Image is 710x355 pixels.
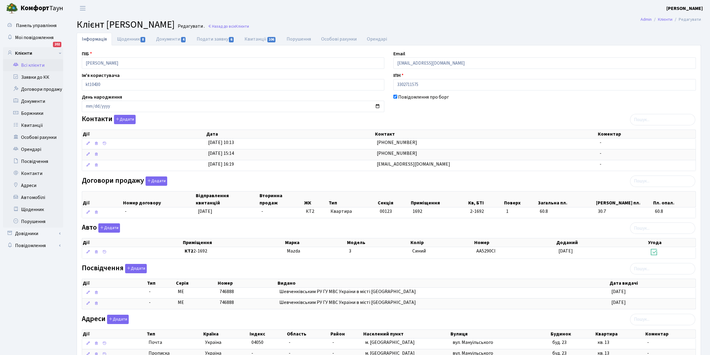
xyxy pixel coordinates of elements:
th: Тип [146,279,176,287]
th: Марка [284,238,346,247]
label: ІПН [393,72,404,79]
label: Повідомлення про борг [398,93,449,101]
span: - [647,339,649,346]
span: [DATE] [611,299,626,306]
span: - [600,150,601,157]
a: Особові рахунки [316,33,362,45]
a: Мої повідомлення202 [3,32,63,44]
span: Мої повідомлення [15,34,54,41]
span: [DATE] 10:13 [208,139,234,146]
button: Контакти [114,115,136,124]
th: Модель [346,238,410,247]
span: - [332,339,334,346]
button: Посвідчення [125,264,147,273]
th: Дії [82,130,206,138]
th: Номер [217,279,277,287]
th: Вулиця [450,330,550,338]
span: [DATE] [611,288,626,295]
a: Всі клієнти [3,59,63,71]
th: Дії [82,279,146,287]
span: Клієнти [235,23,249,29]
span: кв. 13 [598,339,609,346]
input: Пошук... [630,222,695,234]
span: - [125,208,127,215]
span: 1692 [413,208,422,215]
span: 106 [267,37,276,42]
span: - [600,161,601,167]
a: Договори продажу [3,83,63,95]
input: Пошук... [630,176,695,187]
span: [DATE] [558,248,573,254]
span: 30.7 [598,208,650,215]
a: Автомобілі [3,191,63,204]
a: Повідомлення [3,240,63,252]
a: Посвідчення [3,155,63,167]
a: Щоденник [112,33,151,45]
th: Дії [82,238,182,247]
button: Адреси [107,315,129,324]
span: вул. Мануїльського [453,339,493,346]
th: Приміщення [182,238,284,247]
th: Пл. опал. [653,191,696,207]
a: Довідники [3,228,63,240]
th: Тип [328,191,377,207]
th: Секція [377,191,410,207]
span: 1 [506,208,535,215]
label: День народження [82,93,122,101]
th: Коментар [645,330,696,338]
span: Україна [205,339,247,346]
th: Населений пункт [363,330,450,338]
img: logo.png [6,2,18,14]
th: Колір [410,238,474,247]
a: Квитанції [239,33,281,45]
a: Клієнти [658,16,672,23]
span: буд. 23 [552,339,567,346]
nav: breadcrumb [632,13,710,26]
b: [PERSON_NAME] [666,5,703,12]
th: [PERSON_NAME] пл. [595,191,652,207]
th: Країна [203,330,249,338]
a: Додати [112,114,136,124]
th: Номер [474,238,556,247]
span: [PHONE_NUMBER] [377,139,417,146]
input: Пошук... [630,263,695,274]
a: Орендарі [362,33,392,45]
a: Документи [151,33,191,45]
span: [DATE] 15:14 [208,150,234,157]
th: Індекс [249,330,286,338]
a: Порушення [281,33,316,45]
th: ЖК [303,191,328,207]
span: [DATE] [198,208,212,215]
th: Район [330,330,363,338]
span: 6 [229,37,234,42]
a: Додати [124,263,147,274]
span: 60.8 [540,208,593,215]
a: Назад до всіхКлієнти [208,23,249,29]
label: Договори продажу [82,176,167,186]
span: МЕ [178,288,184,295]
span: 4 [181,37,186,42]
b: Комфорт [20,3,49,13]
th: Дата видачі [609,279,696,287]
small: Редагувати . [177,23,205,29]
th: Приміщення [410,191,468,207]
span: - [261,208,263,215]
label: ПІБ [82,50,92,57]
span: Mazda [287,248,300,254]
a: Адреси [3,179,63,191]
a: Подати заявку [192,33,239,45]
span: МЕ [178,299,184,306]
label: Авто [82,223,120,233]
th: Дата [206,130,374,138]
a: Щоденник [3,204,63,216]
span: Квартира [330,208,375,215]
a: Клієнти [3,47,63,59]
span: 3 [349,248,351,254]
button: Переключити навігацію [75,3,90,13]
a: Орендарі [3,143,63,155]
span: Шевченківським РУ ГУ МВС України в місті [GEOGRAPHIC_DATA] [279,299,416,306]
span: [DATE] 16:19 [208,161,234,167]
input: Пошук... [630,314,695,325]
a: Контакти [3,167,63,179]
button: Договори продажу [146,176,167,186]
